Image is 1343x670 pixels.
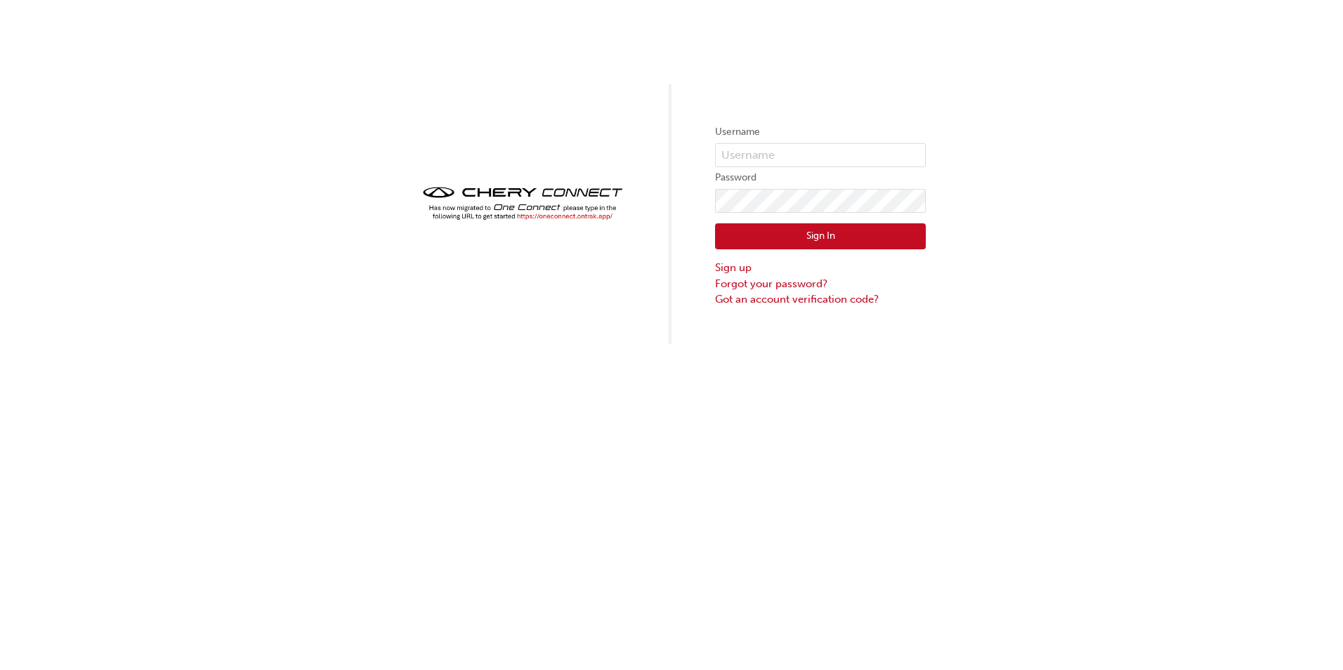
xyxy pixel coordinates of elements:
img: cheryconnect [417,183,628,224]
label: Password [715,169,926,186]
button: Sign In [715,223,926,250]
input: Username [715,143,926,167]
label: Username [715,124,926,140]
a: Forgot your password? [715,276,926,292]
a: Sign up [715,260,926,276]
a: Got an account verification code? [715,291,926,308]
